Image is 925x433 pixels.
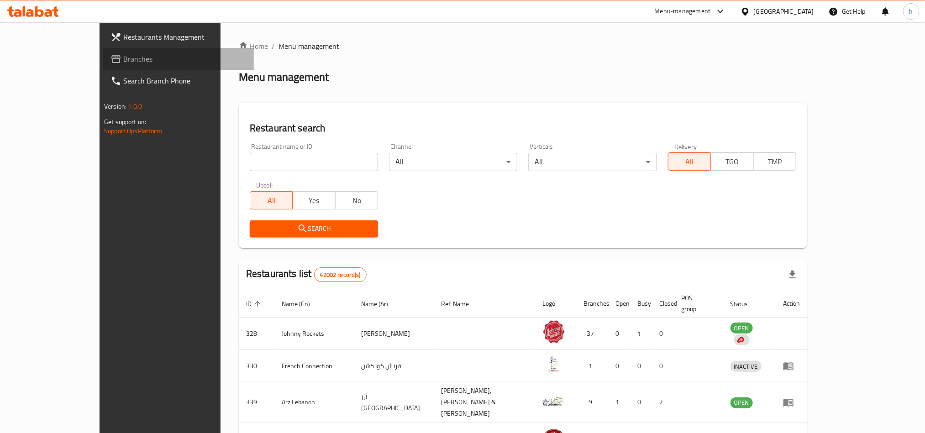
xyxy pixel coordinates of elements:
span: Branches [123,53,247,64]
span: OPEN [731,397,753,408]
td: Arz Lebanon [274,382,354,423]
img: Johnny Rockets [542,320,565,343]
th: Open [608,290,630,318]
img: delivery hero logo [736,336,744,344]
h2: Restaurant search [250,121,796,135]
span: Menu management [279,41,339,52]
span: TMP [757,155,793,168]
img: French Connection [542,353,565,376]
td: 0 [608,350,630,382]
td: 1 [608,382,630,423]
th: Logo [535,290,576,318]
span: Name (En) [282,298,322,309]
h2: Menu management [239,70,329,84]
span: 1.0.0 [128,100,142,112]
td: 339 [239,382,274,423]
td: Johnny Rockets [274,318,354,350]
td: 0 [652,318,674,350]
a: Support.OpsPlatform [104,125,162,137]
td: 0 [652,350,674,382]
td: 0 [630,350,652,382]
div: [GEOGRAPHIC_DATA] [754,6,814,16]
td: أرز [GEOGRAPHIC_DATA] [354,382,434,423]
span: Ref. Name [441,298,481,309]
span: Search Branch Phone [123,75,247,86]
span: OPEN [731,323,753,334]
span: Status [731,298,760,309]
div: INACTIVE [731,361,762,372]
a: Restaurants Management [103,26,254,48]
button: No [335,191,378,209]
div: OPEN [731,397,753,408]
td: [PERSON_NAME],[PERSON_NAME] & [PERSON_NAME] [434,382,535,423]
button: Yes [292,191,335,209]
span: All [254,194,289,207]
input: Search for restaurant name or ID.. [250,153,378,171]
span: No [339,194,374,207]
label: Delivery [674,143,697,150]
div: Menu [783,397,800,408]
div: Menu [783,360,800,371]
span: TGO [715,155,750,168]
span: Yes [296,194,331,207]
a: Search Branch Phone [103,70,254,92]
span: All [672,155,707,168]
div: Menu-management [655,6,711,17]
td: 1 [630,318,652,350]
h2: Restaurants list [246,267,367,282]
nav: breadcrumb [239,41,807,52]
div: Total records count [314,267,367,282]
span: Name (Ar) [362,298,400,309]
button: All [668,152,711,171]
th: Busy [630,290,652,318]
td: 328 [239,318,274,350]
div: All [528,153,657,171]
th: Closed [652,290,674,318]
td: فرنش كونكشن [354,350,434,382]
div: Indicates that the vendor menu management has been moved to DH Catalog service [734,334,750,345]
th: Branches [576,290,608,318]
td: 0 [608,318,630,350]
li: / [272,41,275,52]
td: 0 [630,382,652,423]
span: Search [257,223,371,235]
span: Get support on: [104,116,146,128]
span: h [909,6,913,16]
label: Upsell [256,182,273,188]
span: POS group [681,292,712,314]
button: Search [250,220,378,237]
td: 330 [239,350,274,382]
img: Arz Lebanon [542,389,565,412]
td: 2 [652,382,674,423]
div: Export file [782,264,804,286]
td: [PERSON_NAME] [354,318,434,350]
button: All [250,191,293,209]
td: 37 [576,318,608,350]
th: Action [776,290,807,318]
span: INACTIVE [731,361,762,372]
td: 9 [576,382,608,423]
button: TGO [710,152,753,171]
button: TMP [753,152,796,171]
td: 1 [576,350,608,382]
td: French Connection [274,350,354,382]
span: Version: [104,100,126,112]
span: ID [246,298,263,309]
span: 42002 record(s) [315,271,366,279]
span: Restaurants Management [123,31,247,42]
a: Branches [103,48,254,70]
div: All [389,153,517,171]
